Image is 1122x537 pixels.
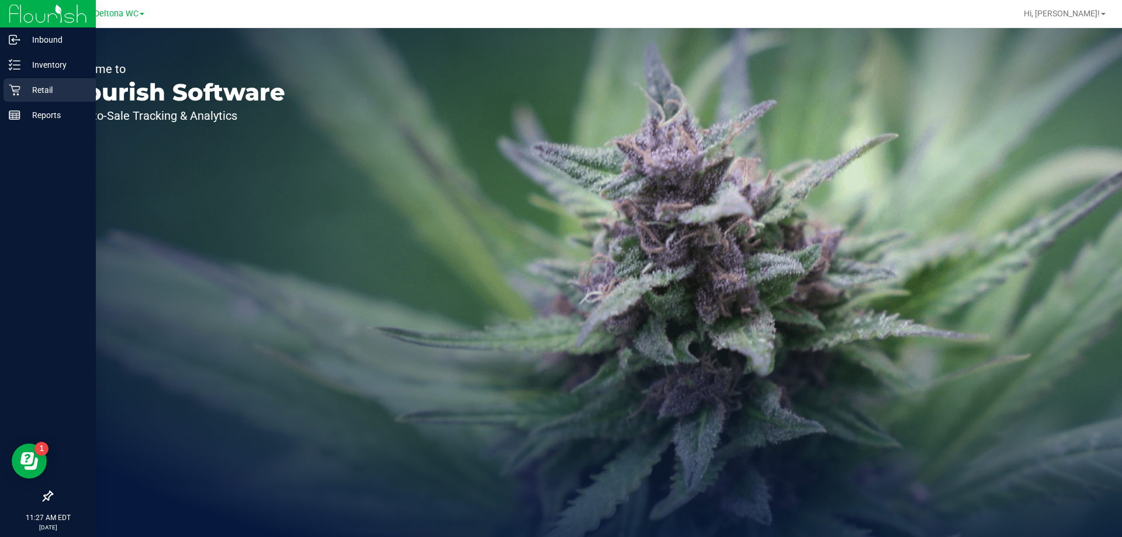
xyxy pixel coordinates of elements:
[34,442,49,456] iframe: Resource center unread badge
[5,512,91,523] p: 11:27 AM EDT
[9,84,20,96] inline-svg: Retail
[20,33,91,47] p: Inbound
[63,81,285,104] p: Flourish Software
[63,63,285,75] p: Welcome to
[1024,9,1100,18] span: Hi, [PERSON_NAME]!
[12,444,47,479] iframe: Resource center
[63,110,285,122] p: Seed-to-Sale Tracking & Analytics
[94,9,138,19] span: Deltona WC
[9,34,20,46] inline-svg: Inbound
[20,83,91,97] p: Retail
[9,109,20,121] inline-svg: Reports
[5,523,91,532] p: [DATE]
[20,108,91,122] p: Reports
[20,58,91,72] p: Inventory
[9,59,20,71] inline-svg: Inventory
